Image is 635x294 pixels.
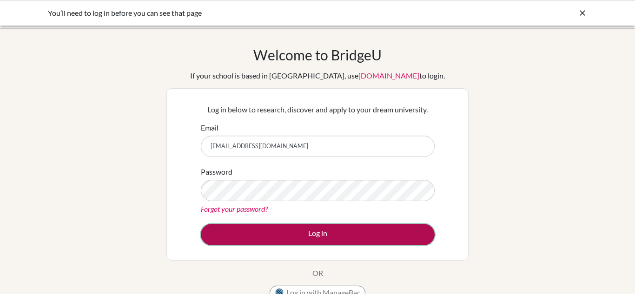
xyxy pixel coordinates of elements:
p: Log in below to research, discover and apply to your dream university. [201,104,435,115]
div: You’ll need to log in before you can see that page [48,7,448,19]
div: If your school is based in [GEOGRAPHIC_DATA], use to login. [190,70,445,81]
button: Log in [201,224,435,245]
a: [DOMAIN_NAME] [358,71,419,80]
label: Email [201,122,218,133]
p: OR [312,268,323,279]
h1: Welcome to BridgeU [253,46,382,63]
a: Forgot your password? [201,204,268,213]
label: Password [201,166,232,177]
